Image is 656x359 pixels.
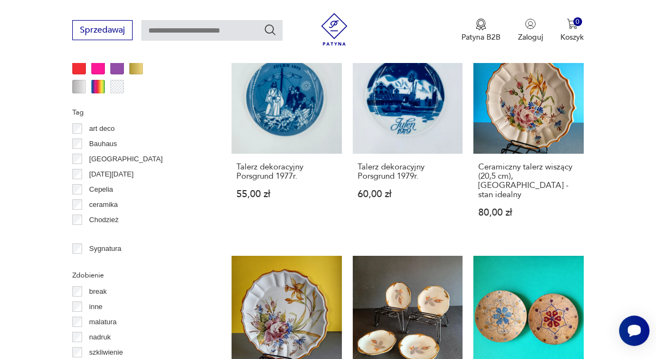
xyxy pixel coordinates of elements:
a: Talerz dekoracyjny Porsgrund 1979r.Talerz dekoracyjny Porsgrund 1979r.60,00 zł [353,43,463,238]
p: art deco [89,123,115,135]
a: Talerz dekoracyjny Porsgrund 1977r.Talerz dekoracyjny Porsgrund 1977r.55,00 zł [232,43,342,238]
p: Sygnatura [89,243,121,255]
a: Ceramiczny talerz wiszący (20,5 cm), Włochy - stan idealnyCeramiczny talerz wiszący (20,5 cm), [G... [473,43,584,238]
p: Bauhaus [89,138,117,150]
button: Szukaj [264,23,277,36]
p: Tag [72,106,205,118]
h3: Talerz dekoracyjny Porsgrund 1977r. [236,162,337,181]
p: malatura [89,316,117,328]
p: Cepelia [89,184,113,196]
h3: Ceramiczny talerz wiszący (20,5 cm), [GEOGRAPHIC_DATA] - stan idealny [478,162,579,199]
p: 55,00 zł [236,190,337,199]
p: ceramika [89,199,118,211]
p: Zaloguj [518,32,543,42]
p: 60,00 zł [358,190,458,199]
div: 0 [573,17,583,27]
p: [GEOGRAPHIC_DATA] [89,153,163,165]
p: Zdobienie [72,269,205,281]
button: Zaloguj [518,18,543,42]
a: Ikona medaluPatyna B2B [461,18,501,42]
img: Ikona medalu [476,18,486,30]
a: Sprzedawaj [72,27,133,35]
p: break [89,286,107,298]
p: nadruk [89,331,111,343]
p: Patyna B2B [461,32,501,42]
img: Patyna - sklep z meblami i dekoracjami vintage [318,13,351,46]
button: Patyna B2B [461,18,501,42]
p: inne [89,301,103,313]
button: Sprzedawaj [72,20,133,40]
p: Ćmielów [89,229,116,241]
p: szkliwienie [89,347,123,358]
button: 0Koszyk [560,18,584,42]
h3: Talerz dekoracyjny Porsgrund 1979r. [358,162,458,181]
p: 80,00 zł [478,208,579,217]
p: Koszyk [560,32,584,42]
p: [DATE][DATE] [89,168,134,180]
img: Ikonka użytkownika [525,18,536,29]
p: Chodzież [89,214,118,226]
img: Ikona koszyka [567,18,578,29]
iframe: Smartsupp widget button [619,316,649,346]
